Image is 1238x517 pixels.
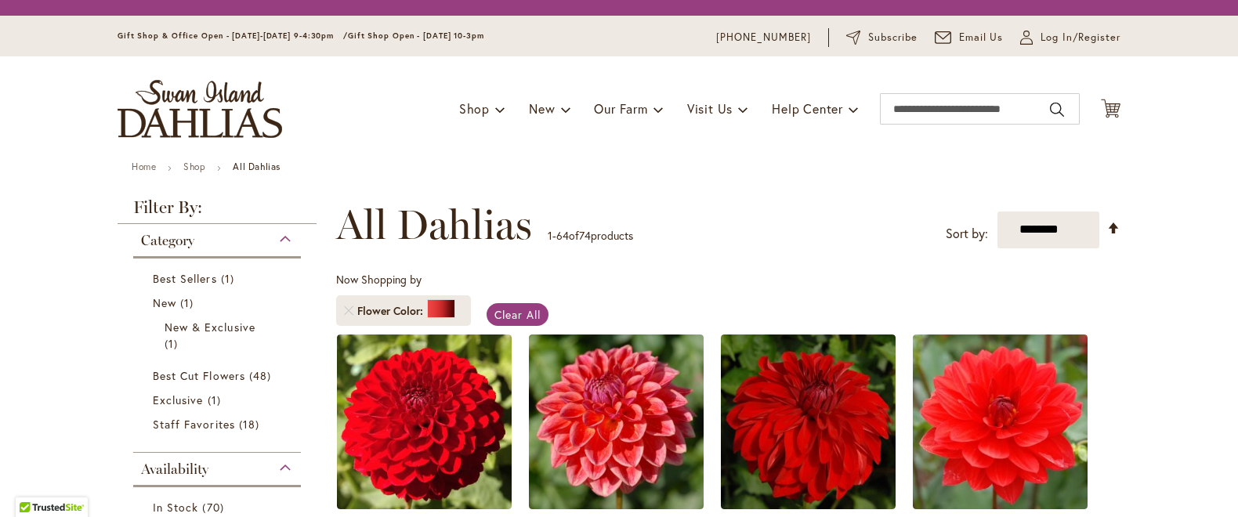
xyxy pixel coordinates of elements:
p: - of products [548,223,633,248]
img: ANGELS OF 7A [913,334,1088,509]
a: ALL THAT JAZZ [529,497,704,512]
a: [PHONE_NUMBER] [716,30,811,45]
span: Now Shopping by [336,272,422,287]
span: 18 [239,416,263,432]
span: 1 [548,228,552,243]
a: New [153,295,285,311]
a: Best Cut Flowers [153,367,285,384]
span: New [529,100,555,117]
a: Subscribe [846,30,918,45]
a: Log In/Register [1020,30,1120,45]
img: ALI OOP [337,334,512,509]
a: ANGELS OF 7A [913,497,1088,512]
span: Availability [141,461,208,478]
span: Subscribe [868,30,918,45]
strong: All Dahlias [233,161,281,172]
a: AMERICAN BEAUTY [721,497,896,512]
span: In Stock [153,500,198,515]
span: 1 [180,295,197,311]
span: Help Center [772,100,843,117]
span: 74 [579,228,591,243]
span: Best Cut Flowers [153,368,245,383]
span: Category [141,232,194,249]
img: ALL THAT JAZZ [529,334,704,509]
span: 64 [556,228,569,243]
span: 48 [249,367,275,384]
span: Flower Color [357,303,427,319]
a: Clear All [487,303,548,326]
a: store logo [118,80,282,138]
span: New & Exclusive [165,320,255,334]
a: Email Us [935,30,1004,45]
span: Shop [459,100,490,117]
iframe: Launch Accessibility Center [12,461,56,505]
img: AMERICAN BEAUTY [721,334,896,509]
a: New &amp; Exclusive [165,319,273,352]
span: Gift Shop Open - [DATE] 10-3pm [348,31,484,41]
label: Sort by: [946,219,988,248]
strong: Filter By: [118,199,317,224]
span: Gift Shop & Office Open - [DATE]-[DATE] 9-4:30pm / [118,31,348,41]
a: Best Sellers [153,270,285,287]
span: Email Us [959,30,1004,45]
span: Our Farm [594,100,647,117]
span: Staff Favorites [153,417,235,432]
span: Visit Us [687,100,733,117]
span: All Dahlias [336,201,532,248]
span: Log In/Register [1041,30,1120,45]
span: Clear All [494,307,541,322]
span: 70 [202,499,227,515]
a: Home [132,161,156,172]
span: New [153,295,176,310]
a: ALI OOP [337,497,512,512]
a: Remove Flower Color Red [344,306,353,316]
span: Exclusive [153,392,203,407]
a: Shop [183,161,205,172]
span: 1 [221,270,238,287]
a: In Stock 70 [153,499,285,515]
a: Exclusive [153,392,285,408]
span: Best Sellers [153,271,217,286]
span: 1 [208,392,225,408]
span: 1 [165,335,182,352]
a: Staff Favorites [153,416,285,432]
